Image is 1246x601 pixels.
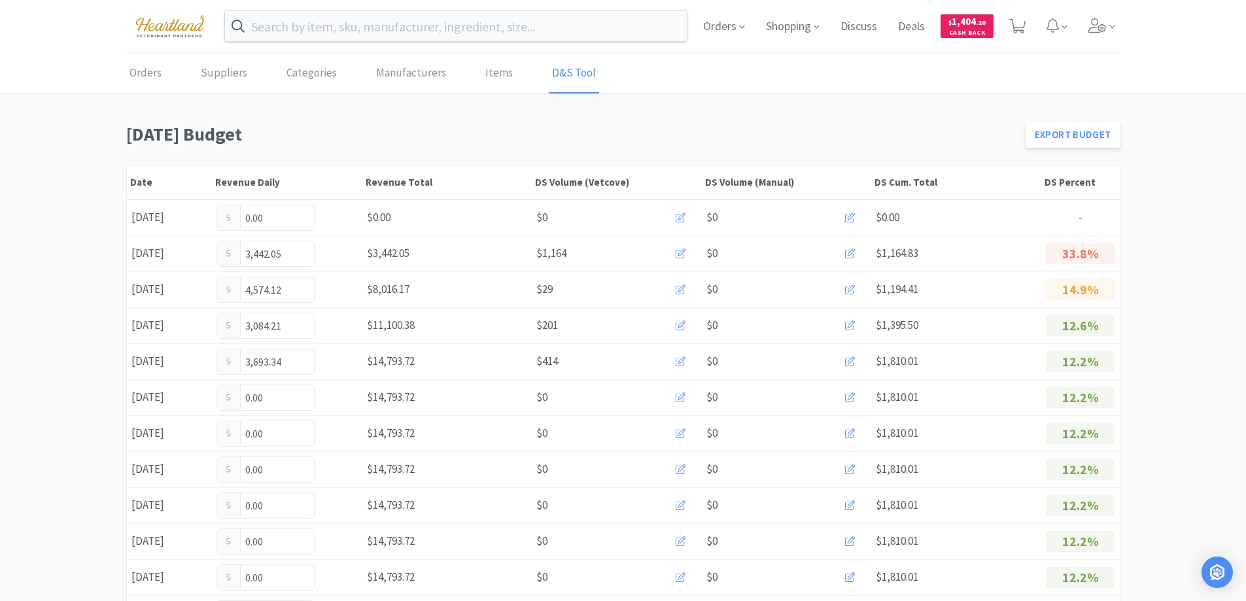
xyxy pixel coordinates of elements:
p: - [1046,209,1115,226]
span: $0 [536,209,547,226]
p: 12.2% [1046,423,1115,444]
div: [DATE] [127,204,212,231]
span: 1,404 [948,15,986,27]
div: [DATE] [127,348,212,375]
span: $1,194.41 [876,282,918,296]
p: 14.9% [1046,279,1115,300]
a: Deals [893,21,930,33]
span: $1,810.01 [876,534,918,548]
a: D&S Tool [549,54,599,94]
a: Discuss [835,21,882,33]
span: $1,810.01 [876,462,918,476]
span: $1,810.01 [876,498,918,512]
p: 12.2% [1046,495,1115,516]
span: Cash Back [948,29,986,38]
span: $0 [706,317,718,334]
a: Items [482,54,516,94]
span: $14,793.72 [367,570,415,584]
p: 12.2% [1046,531,1115,552]
span: $1,810.01 [876,426,918,440]
a: Export Budget [1026,122,1120,148]
p: 12.2% [1046,459,1115,480]
a: Suppliers [198,54,251,94]
span: $0 [536,424,547,442]
span: $0 [536,388,547,406]
span: $1,810.01 [876,570,918,584]
span: $ [948,18,952,27]
div: Revenue Daily [215,176,359,188]
div: DS Volume (Vetcove) [535,176,699,188]
span: $1,810.01 [876,354,918,368]
div: Revenue Total [366,176,529,188]
div: DS Volume (Manual) [705,176,869,188]
p: 12.2% [1046,567,1115,588]
span: $0 [706,496,718,514]
span: $1,164 [536,245,566,262]
span: $8,016.17 [367,282,409,296]
a: Categories [283,54,340,94]
div: [DATE] [127,456,212,483]
span: $14,793.72 [367,462,415,476]
div: Open Intercom Messenger [1202,557,1233,588]
span: $0 [706,532,718,550]
span: $14,793.72 [367,354,415,368]
div: [DATE] [127,384,212,411]
a: Manufacturers [373,54,449,94]
span: $3,442.05 [367,246,409,260]
span: $0 [536,532,547,550]
span: $0 [706,388,718,406]
span: $0 [706,568,718,586]
span: . 20 [976,18,986,27]
span: $11,100.38 [367,318,415,332]
span: $0 [706,424,718,442]
span: $14,793.72 [367,390,415,404]
a: Orders [126,54,165,94]
p: 12.2% [1046,387,1115,408]
span: $14,793.72 [367,498,415,512]
span: $0 [706,352,718,370]
span: $0 [536,496,547,514]
div: [DATE] [127,276,212,303]
span: $0 [706,460,718,478]
div: [DATE] [127,564,212,591]
span: $1,395.50 [876,318,918,332]
span: $0 [706,245,718,262]
span: $414 [536,352,558,370]
div: Date [130,176,209,188]
div: [DATE] [127,492,212,519]
div: [DATE] [127,240,212,267]
span: $1,810.01 [876,390,918,404]
p: 12.2% [1046,351,1115,372]
div: DS Cum. Total [874,176,1038,188]
span: $0 [706,281,718,298]
span: $0.00 [367,210,390,224]
span: $0 [706,209,718,226]
span: $14,793.72 [367,426,415,440]
span: $0 [536,460,547,478]
a: $1,404.20Cash Back [941,9,994,44]
input: Search by item, sku, manufacturer, ingredient, size... [225,11,687,41]
span: $1,164.83 [876,246,918,260]
span: $201 [536,317,558,334]
span: $0.00 [876,210,899,224]
span: $14,793.72 [367,534,415,548]
span: $29 [536,281,553,298]
span: $0 [536,568,547,586]
h1: [DATE] Budget [126,120,1018,149]
div: [DATE] [127,528,212,555]
p: 33.8% [1046,243,1115,264]
img: cad7bdf275c640399d9c6e0c56f98fd2_10.png [126,8,214,44]
div: [DATE] [127,312,212,339]
div: [DATE] [127,420,212,447]
p: 12.6% [1046,315,1115,336]
div: DS Percent [1045,176,1116,188]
